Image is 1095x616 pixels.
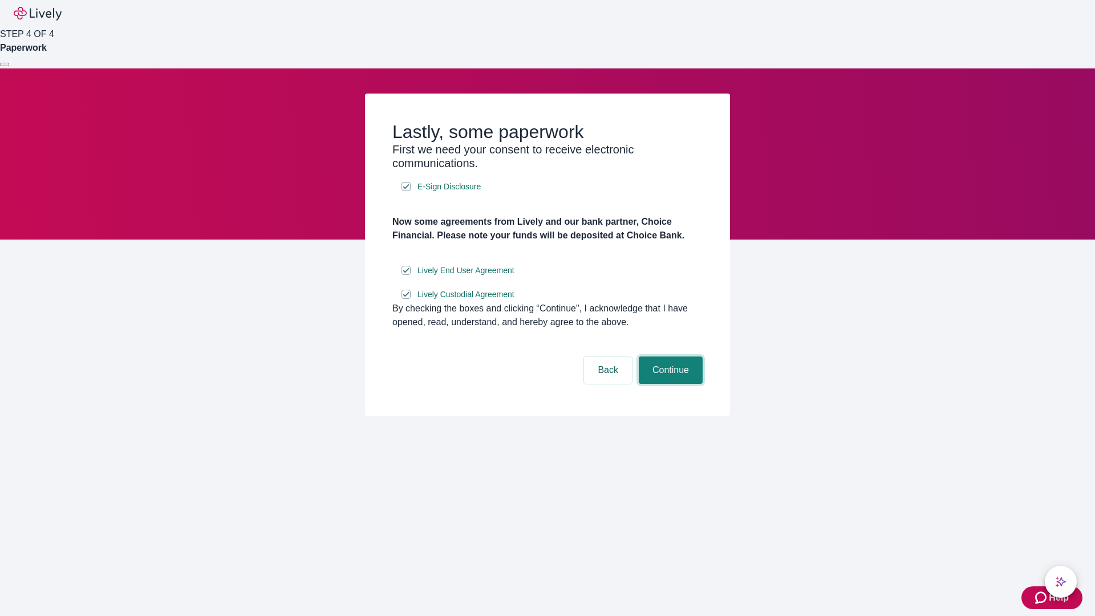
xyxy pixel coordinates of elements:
[14,7,62,21] img: Lively
[417,181,481,193] span: E-Sign Disclosure
[1035,591,1049,605] svg: Zendesk support icon
[392,143,703,170] h3: First we need your consent to receive electronic communications.
[415,180,483,194] a: e-sign disclosure document
[417,265,514,277] span: Lively End User Agreement
[415,264,517,278] a: e-sign disclosure document
[1055,576,1066,587] svg: Lively AI Assistant
[392,302,703,329] div: By checking the boxes and clicking “Continue", I acknowledge that I have opened, read, understand...
[1021,586,1082,609] button: Zendesk support iconHelp
[1049,591,1069,605] span: Help
[1045,566,1077,598] button: chat
[392,215,703,242] h4: Now some agreements from Lively and our bank partner, Choice Financial. Please note your funds wi...
[417,289,514,301] span: Lively Custodial Agreement
[639,356,703,384] button: Continue
[415,287,517,302] a: e-sign disclosure document
[392,121,703,143] h2: Lastly, some paperwork
[584,356,632,384] button: Back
